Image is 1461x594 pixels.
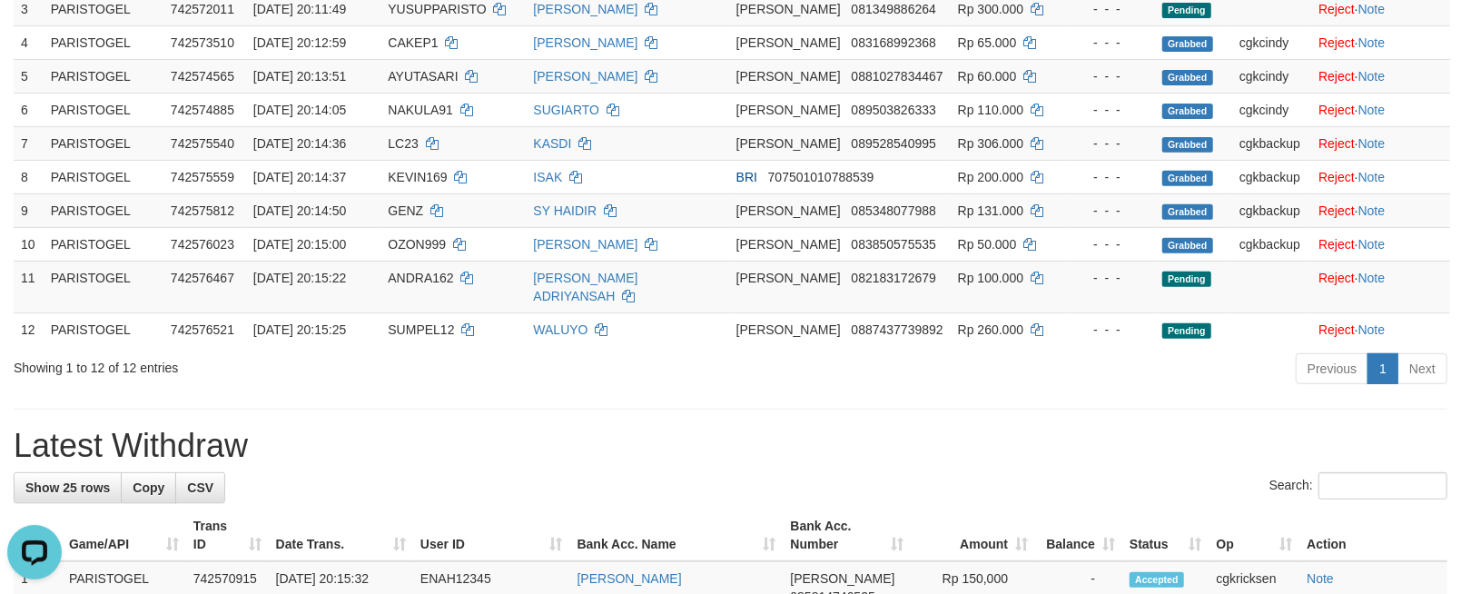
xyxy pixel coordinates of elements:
[269,510,413,561] th: Date Trans.: activate to sort column ascending
[1358,170,1386,184] a: Note
[253,35,346,50] span: [DATE] 20:12:59
[14,227,44,261] td: 10
[1367,353,1398,384] a: 1
[44,59,163,93] td: PARISTOGEL
[533,136,571,151] a: KASDI
[958,136,1023,151] span: Rp 306.000
[1076,134,1148,153] div: - - -
[388,103,453,117] span: NAKULA91
[253,170,346,184] span: [DATE] 20:14:37
[1358,237,1386,252] a: Note
[852,35,936,50] span: Copy 083168992368 to clipboard
[852,103,936,117] span: Copy 089503826333 to clipboard
[1076,34,1148,52] div: - - -
[253,2,346,16] span: [DATE] 20:11:49
[1318,170,1355,184] a: Reject
[1076,168,1148,186] div: - - -
[1358,103,1386,117] a: Note
[44,227,163,261] td: PARISTOGEL
[171,136,234,151] span: 742575540
[736,170,757,184] span: BRI
[768,170,874,184] span: Copy 707501010788539 to clipboard
[253,271,346,285] span: [DATE] 20:15:22
[44,261,163,312] td: PARISTOGEL
[388,2,486,16] span: YUSUPPARISTO
[852,271,936,285] span: Copy 082183172679 to clipboard
[1311,160,1450,193] td: ·
[1318,271,1355,285] a: Reject
[1209,510,1300,561] th: Op: activate to sort column ascending
[1311,312,1450,346] td: ·
[533,170,562,184] a: ISAK
[783,510,911,561] th: Bank Acc. Number: activate to sort column ascending
[958,69,1017,84] span: Rp 60.000
[1318,35,1355,50] a: Reject
[1397,353,1447,384] a: Next
[175,472,225,503] a: CSV
[388,69,458,84] span: AYUTASARI
[1232,160,1311,193] td: cgkbackup
[1076,269,1148,287] div: - - -
[1311,126,1450,160] td: ·
[388,136,418,151] span: LC23
[958,2,1023,16] span: Rp 300.000
[533,69,637,84] a: [PERSON_NAME]
[736,237,841,252] span: [PERSON_NAME]
[62,510,186,561] th: Game/API: activate to sort column ascending
[1035,510,1122,561] th: Balance: activate to sort column ascending
[958,203,1023,218] span: Rp 131.000
[14,126,44,160] td: 7
[121,472,176,503] a: Copy
[1162,137,1213,153] span: Grabbed
[171,203,234,218] span: 742575812
[171,35,234,50] span: 742573510
[1162,104,1213,119] span: Grabbed
[1076,321,1148,339] div: - - -
[44,126,163,160] td: PARISTOGEL
[1299,510,1447,561] th: Action
[253,69,346,84] span: [DATE] 20:13:51
[171,2,234,16] span: 742572011
[852,322,943,337] span: Copy 0887437739892 to clipboard
[1162,204,1213,220] span: Grabbed
[1358,69,1386,84] a: Note
[1076,67,1148,85] div: - - -
[1307,571,1334,586] a: Note
[1232,193,1311,227] td: cgkbackup
[253,322,346,337] span: [DATE] 20:15:25
[1358,322,1386,337] a: Note
[44,93,163,126] td: PARISTOGEL
[7,7,62,62] button: Open LiveChat chat widget
[14,193,44,227] td: 9
[253,103,346,117] span: [DATE] 20:14:05
[1318,2,1355,16] a: Reject
[44,160,163,193] td: PARISTOGEL
[1130,572,1184,588] span: Accepted
[911,510,1035,561] th: Amount: activate to sort column ascending
[388,35,438,50] span: CAKEP1
[533,2,637,16] a: [PERSON_NAME]
[388,203,423,218] span: GENZ
[958,271,1023,285] span: Rp 100.000
[1358,271,1386,285] a: Note
[14,472,122,503] a: Show 25 rows
[171,237,234,252] span: 742576023
[1232,93,1311,126] td: cgkcindy
[1311,93,1450,126] td: ·
[14,428,1447,464] h1: Latest Withdraw
[1318,203,1355,218] a: Reject
[577,571,682,586] a: [PERSON_NAME]
[44,25,163,59] td: PARISTOGEL
[171,69,234,84] span: 742574565
[736,271,841,285] span: [PERSON_NAME]
[736,203,841,218] span: [PERSON_NAME]
[1162,323,1211,339] span: Pending
[1232,25,1311,59] td: cgkcindy
[736,69,841,84] span: [PERSON_NAME]
[14,59,44,93] td: 5
[570,510,784,561] th: Bank Acc. Name: activate to sort column ascending
[736,35,841,50] span: [PERSON_NAME]
[1318,136,1355,151] a: Reject
[958,170,1023,184] span: Rp 200.000
[1296,353,1368,384] a: Previous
